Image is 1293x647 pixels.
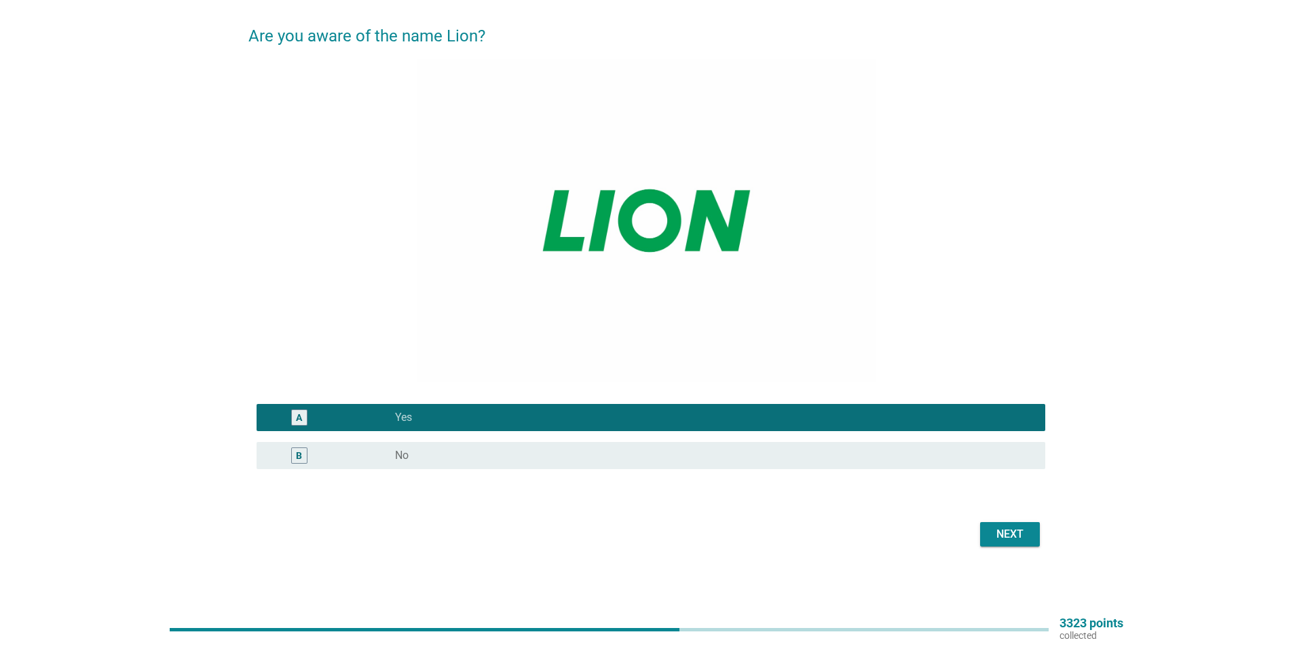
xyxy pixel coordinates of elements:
div: A [296,411,302,425]
p: 3323 points [1060,617,1123,629]
div: Next [991,526,1029,542]
div: B [296,449,302,463]
p: collected [1060,629,1123,642]
label: No [395,449,409,462]
label: Yes [395,411,412,424]
img: 1310a716-406d-402b-9f80-1d1c4576daa7-Lion.jpg [417,59,875,382]
button: Next [980,522,1040,547]
h2: Are you aware of the name Lion? [248,10,1045,48]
